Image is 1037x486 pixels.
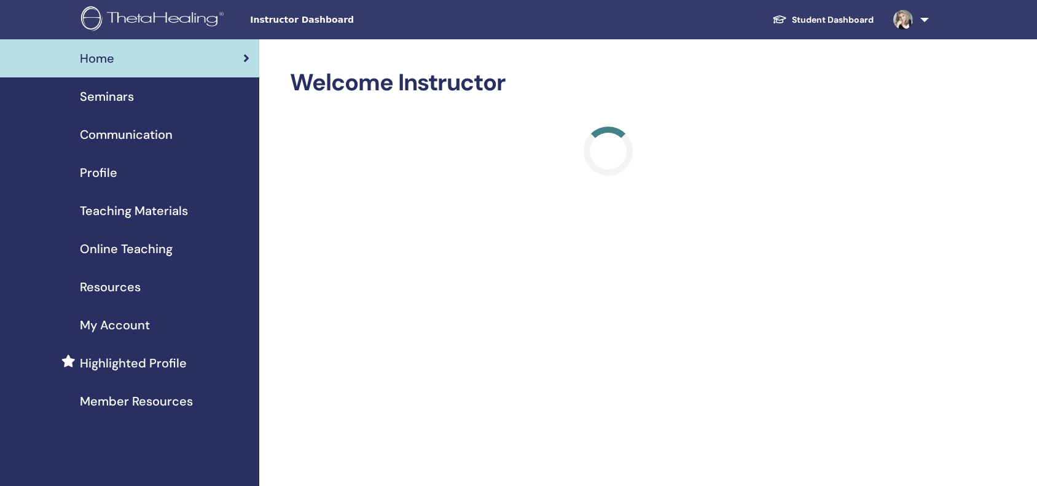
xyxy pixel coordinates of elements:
span: Resources [80,278,141,296]
span: My Account [80,316,150,334]
span: Highlighted Profile [80,354,187,372]
span: Online Teaching [80,240,173,258]
span: Home [80,49,114,68]
span: Instructor Dashboard [250,14,434,26]
span: Teaching Materials [80,202,188,220]
img: graduation-cap-white.svg [772,14,787,25]
a: Student Dashboard [762,9,883,31]
h2: Welcome Instructor [290,69,926,97]
img: default.jpg [893,10,913,29]
span: Seminars [80,87,134,106]
span: Member Resources [80,392,193,410]
img: logo.png [81,6,228,34]
span: Profile [80,163,117,182]
span: Communication [80,125,173,144]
